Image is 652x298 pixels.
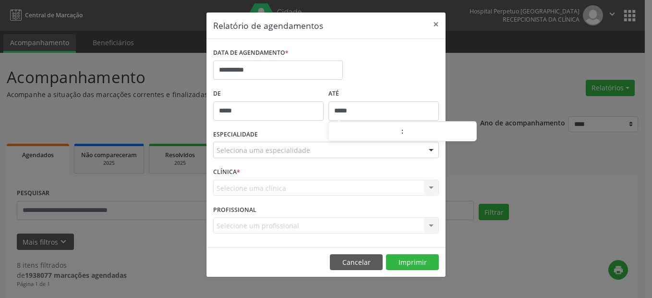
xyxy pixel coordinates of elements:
label: DATA DE AGENDAMENTO [213,46,289,61]
button: Close [426,12,446,36]
label: De [213,87,324,101]
input: Hour [328,123,401,142]
button: Imprimir [386,254,439,271]
span: : [401,122,404,141]
h5: Relatório de agendamentos [213,19,323,32]
input: Minute [404,123,476,142]
label: ATÉ [328,87,439,101]
span: Seleciona uma especialidade [217,145,310,155]
label: CLÍNICA [213,165,240,180]
label: ESPECIALIDADE [213,127,258,142]
button: Cancelar [330,254,383,271]
label: PROFISSIONAL [213,202,256,217]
